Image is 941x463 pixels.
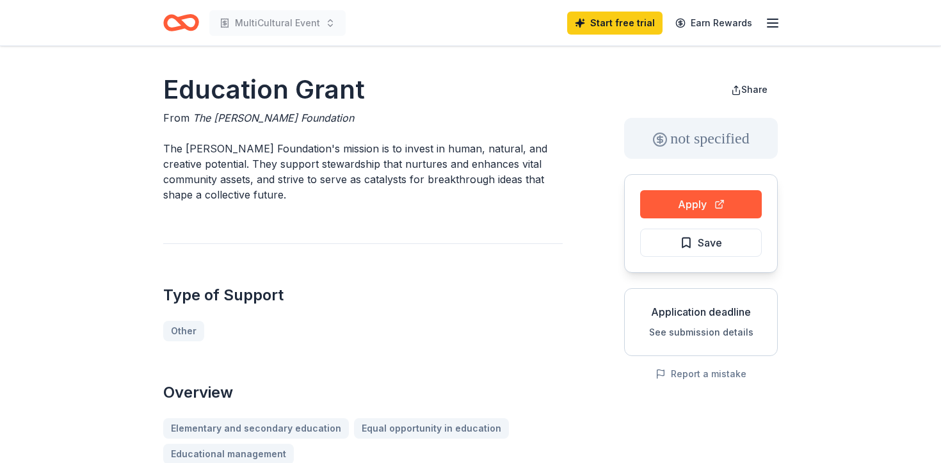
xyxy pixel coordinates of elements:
[721,77,778,102] button: Share
[624,118,778,159] div: not specified
[640,190,762,218] button: Apply
[235,15,320,31] span: MultiCultural Event
[193,111,354,124] span: The [PERSON_NAME] Foundation
[163,382,563,403] h2: Overview
[163,8,199,38] a: Home
[567,12,663,35] a: Start free trial
[698,234,722,251] span: Save
[163,141,563,202] p: The [PERSON_NAME] Foundation's mission is to invest in human, natural, and creative potential. Th...
[163,72,563,108] h1: Education Grant
[163,285,563,305] h2: Type of Support
[163,321,204,341] a: Other
[668,12,760,35] a: Earn Rewards
[649,325,753,340] button: See submission details
[741,84,768,95] span: Share
[640,229,762,257] button: Save
[163,110,563,126] div: From
[655,366,746,382] button: Report a mistake
[209,10,346,36] button: MultiCultural Event
[635,304,767,320] div: Application deadline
